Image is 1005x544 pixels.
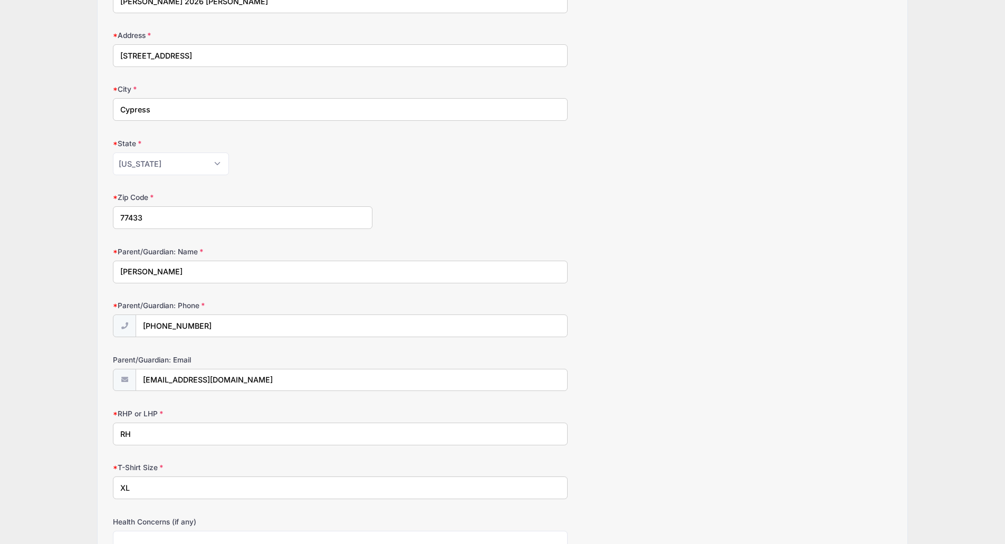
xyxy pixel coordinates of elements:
label: Parent/Guardian: Email [113,355,372,365]
label: RHP or LHP [113,408,372,419]
input: xxxxx [113,206,372,229]
label: Address [113,30,372,41]
input: (xxx) xxx-xxxx [136,314,567,337]
label: T-Shirt Size [113,462,372,473]
label: State [113,138,372,149]
label: Zip Code [113,192,372,203]
label: Parent/Guardian: Name [113,246,372,257]
label: Health Concerns (if any) [113,517,372,527]
label: Parent/Guardian: Phone [113,300,372,311]
label: City [113,84,372,94]
input: email@email.com [136,369,567,392]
